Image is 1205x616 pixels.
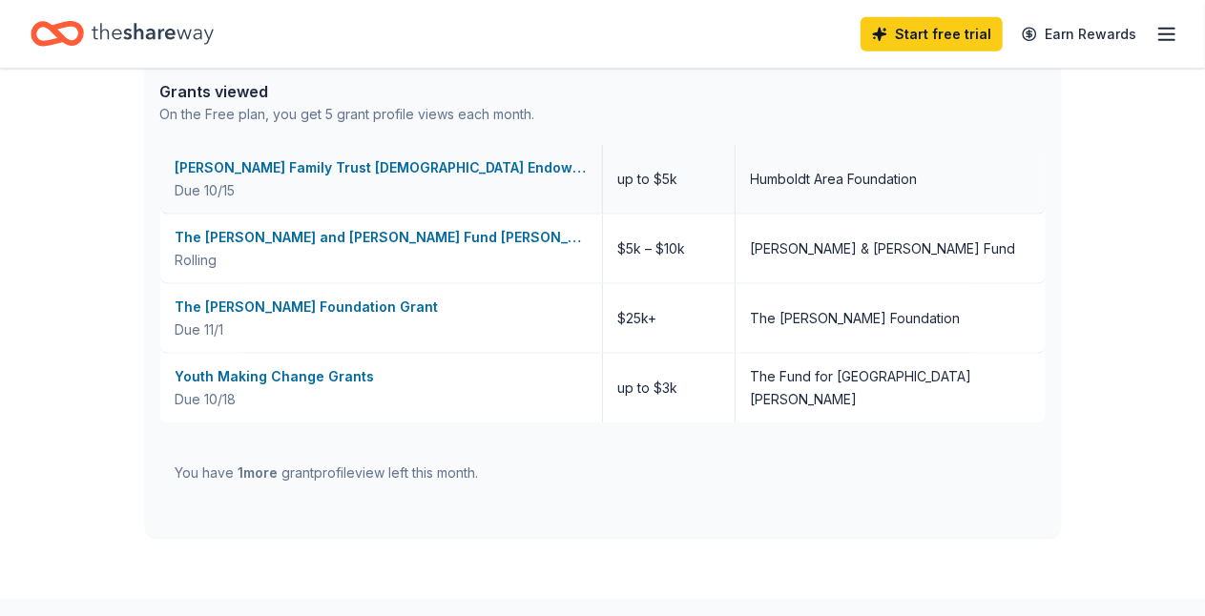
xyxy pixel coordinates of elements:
a: Start free trial [861,17,1003,51]
div: up to $3k [603,354,736,422]
div: Due 10/18 [176,388,587,411]
div: On the Free plan, you get 5 grant profile views each month. [160,103,535,126]
div: Rolling [176,249,587,272]
div: [PERSON_NAME] & [PERSON_NAME] Fund [751,237,1016,260]
div: The [PERSON_NAME] Foundation Grant [176,296,587,318]
div: The Fund for [GEOGRAPHIC_DATA][PERSON_NAME] [751,365,1030,411]
div: You have grant profile view left this month. [176,462,479,484]
a: Home [31,11,214,56]
div: Humboldt Area Foundation [751,168,918,191]
div: Youth Making Change Grants [176,365,587,388]
div: $25k+ [603,284,736,353]
div: The [PERSON_NAME] and [PERSON_NAME] Fund [PERSON_NAME] [176,226,587,249]
a: Earn Rewards [1010,17,1148,51]
div: up to $5k [603,145,736,214]
div: $5k – $10k [603,215,736,283]
span: 1 more [239,464,279,481]
div: The [PERSON_NAME] Foundation [751,307,961,330]
div: Grants viewed [160,80,535,103]
div: Due 10/15 [176,179,587,202]
div: Due 11/1 [176,318,587,341]
div: [PERSON_NAME] Family Trust [DEMOGRAPHIC_DATA] Endowment Fund Grants [176,156,587,179]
